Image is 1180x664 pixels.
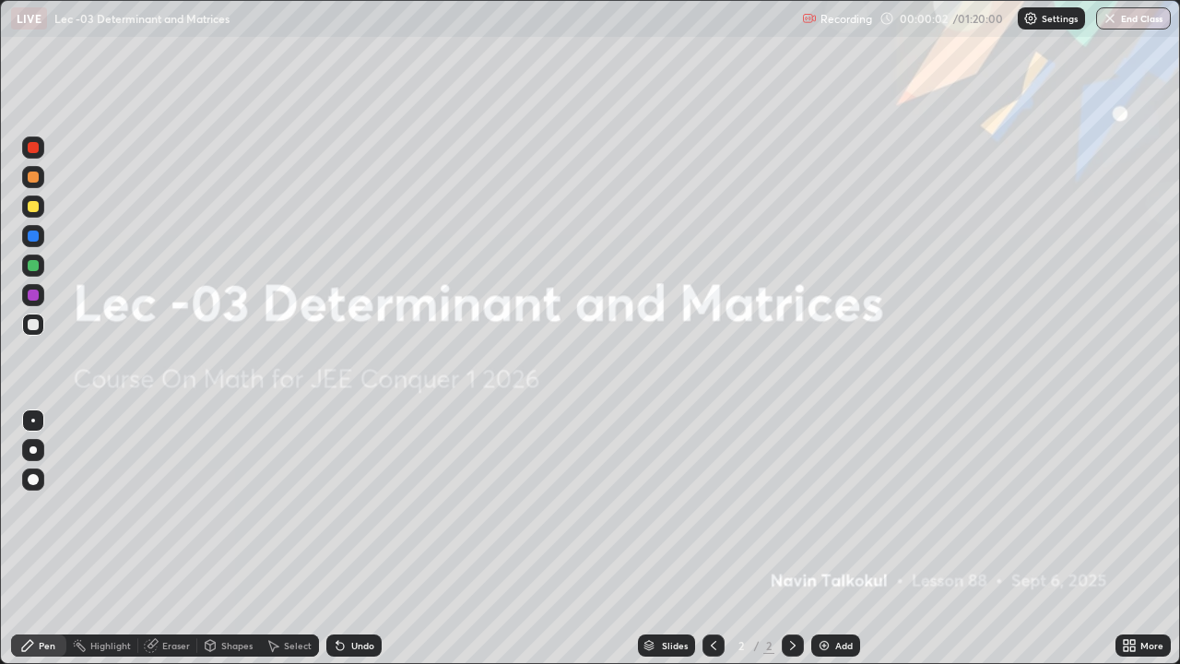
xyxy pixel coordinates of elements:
img: add-slide-button [817,638,832,653]
p: Recording [820,12,872,26]
p: Lec -03 Determinant and Matrices [54,11,230,26]
button: End Class [1096,7,1171,30]
div: Shapes [221,641,253,650]
div: Add [835,641,853,650]
div: 2 [732,640,750,651]
p: Settings [1042,14,1078,23]
div: 2 [763,637,774,654]
div: / [754,640,760,651]
div: Pen [39,641,55,650]
div: More [1140,641,1163,650]
div: Eraser [162,641,190,650]
div: Slides [662,641,688,650]
div: Select [284,641,312,650]
div: Undo [351,641,374,650]
p: LIVE [17,11,41,26]
img: end-class-cross [1103,11,1117,26]
img: recording.375f2c34.svg [802,11,817,26]
img: class-settings-icons [1023,11,1038,26]
div: Highlight [90,641,131,650]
